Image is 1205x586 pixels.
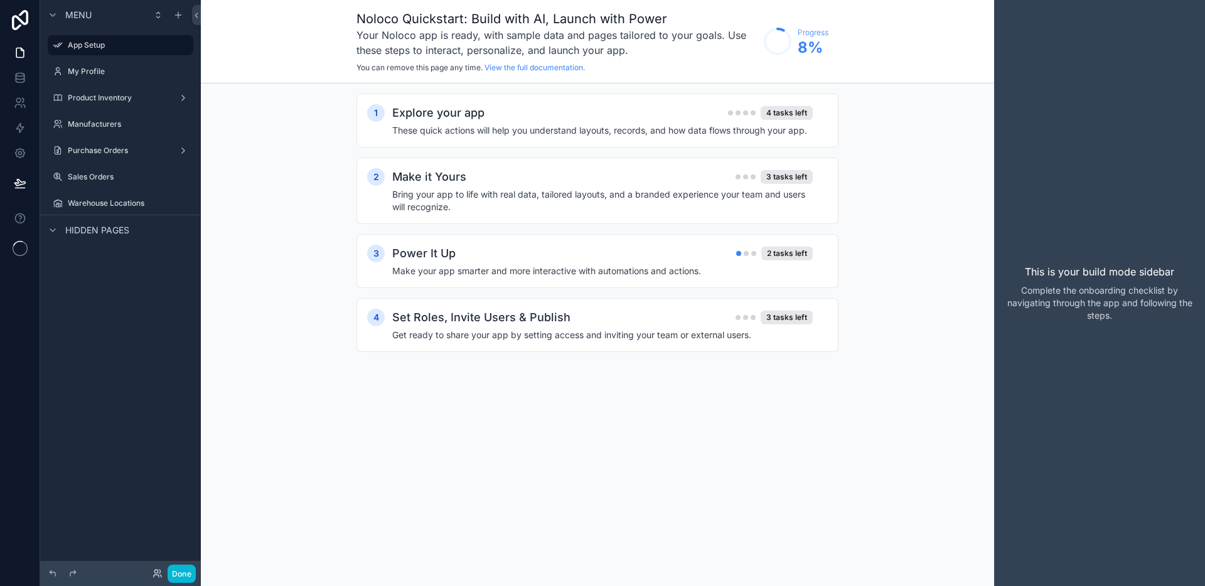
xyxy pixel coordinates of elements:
label: Product Inventory [68,93,173,103]
h4: Bring your app to life with real data, tailored layouts, and a branded experience your team and u... [392,188,813,213]
h4: Get ready to share your app by setting access and inviting your team or external users. [392,329,813,341]
div: 3 tasks left [761,311,813,324]
h3: Your Noloco app is ready, with sample data and pages tailored to your goals. Use these steps to i... [356,28,758,58]
h2: Explore your app [392,104,485,122]
a: Purchase Orders [48,141,193,161]
span: You can remove this page any time. [356,63,483,72]
a: My Profile [48,61,193,82]
a: Manufacturers [48,114,193,134]
a: Product Inventory [48,88,193,108]
p: Complete the onboarding checklist by navigating through the app and following the steps. [1004,284,1195,322]
h4: These quick actions will help you understand layouts, records, and how data flows through your app. [392,124,813,137]
div: scrollable content [201,83,994,387]
label: Warehouse Locations [68,198,191,208]
span: Menu [65,9,92,21]
h1: Noloco Quickstart: Build with AI, Launch with Power [356,10,758,28]
label: Manufacturers [68,119,191,129]
h4: Make your app smarter and more interactive with automations and actions. [392,265,813,277]
span: 8 % [798,38,828,58]
h2: Set Roles, Invite Users & Publish [392,309,570,326]
button: Done [168,565,196,583]
div: 2 [367,168,385,186]
a: Sales Orders [48,167,193,187]
a: Warehouse Locations [48,193,193,213]
p: This is your build mode sidebar [1025,264,1174,279]
h2: Power It Up [392,245,456,262]
div: 4 tasks left [761,106,813,120]
label: My Profile [68,67,191,77]
label: Sales Orders [68,172,191,182]
label: App Setup [68,40,186,50]
h2: Make it Yours [392,168,466,186]
span: Progress [798,28,828,38]
a: View the full documentation. [485,63,585,72]
label: Purchase Orders [68,146,173,156]
div: 3 [367,245,385,262]
span: Hidden pages [65,224,129,237]
div: 4 [367,309,385,326]
a: App Setup [48,35,193,55]
div: 1 [367,104,385,122]
div: 3 tasks left [761,170,813,184]
div: 2 tasks left [761,247,813,260]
